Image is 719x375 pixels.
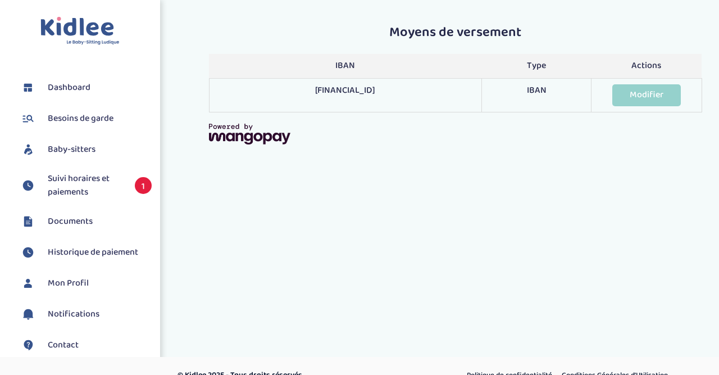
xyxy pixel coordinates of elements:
th: Actions [591,54,702,78]
img: contact.svg [20,337,37,354]
span: 1 [135,177,152,194]
img: documents.svg [20,213,37,230]
th: IBAN [209,54,481,78]
a: Baby-sitters [20,141,152,158]
img: suivihoraire.svg [20,244,37,261]
span: Suivi horaires et paiements [48,172,124,199]
h2: Moyens de versement [209,25,702,40]
span: Dashboard [48,81,90,94]
a: Mon Profil [20,275,152,292]
span: Contact [48,338,79,352]
a: Contact [20,337,152,354]
a: Documents [20,213,152,230]
img: besoin.svg [20,110,37,127]
a: Modifier [612,84,681,106]
span: Baby-sitters [48,143,95,156]
span: Historique de paiement [48,246,138,259]
a: Historique de paiement [20,244,152,261]
a: Suivi horaires et paiements 1 [20,172,152,199]
a: Dashboard [20,79,152,96]
span: Documents [48,215,93,228]
img: notification.svg [20,306,37,323]
img: profil.svg [20,275,37,292]
span: Besoins de garde [48,112,113,125]
td: IBAN [482,79,591,112]
td: [FINANCIAL_ID] [209,79,481,112]
th: Type [482,54,591,78]
img: logo.svg [40,17,120,46]
img: babysitters.svg [20,141,37,158]
img: suivihoraire.svg [20,177,37,194]
img: dashboard.svg [20,79,37,96]
span: Notifications [48,308,99,321]
span: Mon Profil [48,277,89,290]
a: Notifications [20,306,152,323]
a: Besoins de garde [20,110,152,127]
